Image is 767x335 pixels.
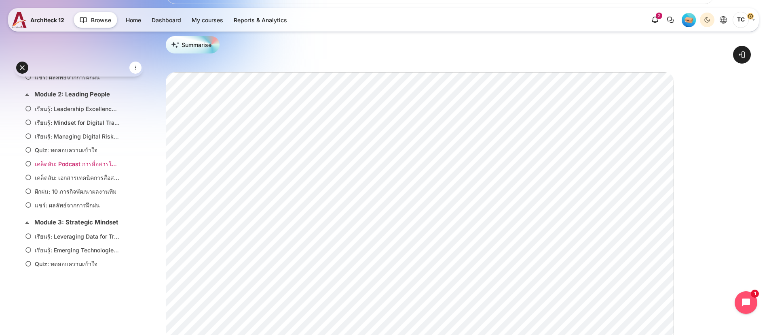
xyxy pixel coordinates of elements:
[678,13,699,27] a: Level #1
[147,13,186,27] a: Dashboard
[91,16,111,24] span: Browse
[34,218,122,227] a: Module 3: Strategic Mindset
[12,12,27,28] img: A12
[35,105,120,113] a: เรียนรู้: Leadership Excellence in the Digital Landscape (117 นาที)
[30,16,64,24] span: Architeck 12
[682,13,696,27] img: Level #1
[700,13,714,27] button: Light Mode Dark Mode
[35,187,120,196] a: ฝึกฝน: 10 ภารกิจพัฒนาผลงานทีม
[35,146,120,154] a: Quiz: ทดสอบความเข้าใจ
[166,36,220,53] button: Summarise
[733,12,755,28] a: User menu
[35,173,120,182] a: เคล็ดลับ: เอกสารเทคนิคการสื่อสารด้วย 6+7
[23,90,31,98] span: Collapse
[187,13,228,27] a: My courses
[35,160,120,168] a: เคล็ดลับ: Podcast การสื่อสารให้ทรงพลังฉบับผู้นำ (32 นาที)
[35,260,120,268] a: Quiz: ทดสอบความเข้าใจ
[35,118,120,127] a: เรียนรู้: Mindset for Digital Transformation (36 นาที)
[74,12,117,28] button: Browse
[733,12,749,28] span: T C
[35,201,120,209] a: แชร์: ผลลัพธ์จากการฝึกฝน
[648,13,662,27] div: Show notification window with 2 new notifications
[701,14,713,26] div: Dark Mode
[656,13,662,19] div: 2
[34,90,122,99] a: Module 2: Leading People
[663,13,678,27] button: There are 0 unread conversations
[12,12,68,28] a: A12 A12 Architeck 12
[35,246,120,254] a: เรียนรู้: Emerging Technologies and Digital Transformation (19 นาที)
[35,132,120,141] a: เรียนรู้: Managing Digital Risk (21 นาที)
[229,13,292,27] a: Reports & Analytics
[121,13,146,27] a: Home
[35,73,120,81] a: แชร์: ผลลัพธ์จากการฝึกฝน
[23,218,31,226] span: Collapse
[35,232,120,241] a: เรียนรู้: Leveraging Data for Transformation (48 นาที)
[716,13,731,27] button: Languages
